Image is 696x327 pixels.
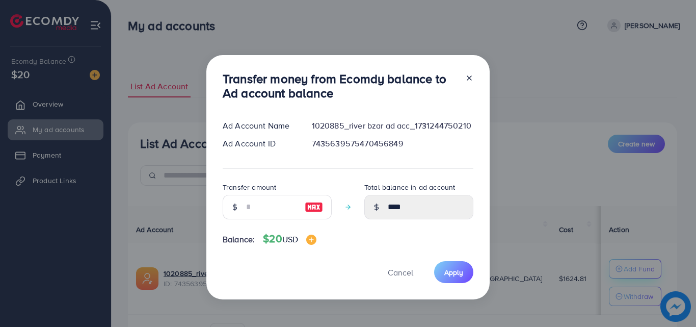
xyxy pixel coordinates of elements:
img: image [305,201,323,213]
button: Cancel [375,261,426,283]
span: Cancel [388,267,413,278]
div: Ad Account ID [215,138,304,149]
span: USD [282,234,298,245]
label: Transfer amount [223,182,276,192]
div: 1020885_river bzar ad acc_1731244750210 [304,120,481,132]
div: 7435639575470456849 [304,138,481,149]
div: Ad Account Name [215,120,304,132]
button: Apply [434,261,473,283]
span: Balance: [223,234,255,245]
span: Apply [444,267,463,278]
img: image [306,235,316,245]
h4: $20 [263,233,316,245]
label: Total balance in ad account [364,182,455,192]
h3: Transfer money from Ecomdy balance to Ad account balance [223,71,457,101]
